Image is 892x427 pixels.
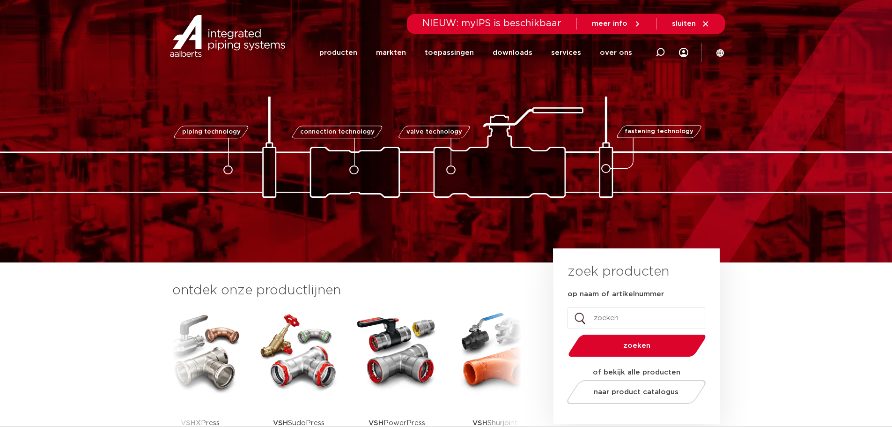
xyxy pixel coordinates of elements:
[319,35,357,71] a: producten
[594,389,678,396] span: naar product catalogus
[568,262,669,281] h3: zoek producten
[181,420,196,427] strong: VSH
[592,342,682,349] span: zoeken
[568,290,664,299] label: op naam of artikelnummer
[679,34,688,71] div: my IPS
[300,129,374,135] span: connection technology
[551,35,581,71] a: services
[672,20,696,27] span: sluiten
[422,19,561,28] span: NIEUW: myIPS is beschikbaar
[406,129,462,135] span: valve technology
[376,35,406,71] a: markten
[369,420,383,427] strong: VSH
[568,307,705,329] input: zoeken
[319,35,632,71] nav: Menu
[592,20,627,27] span: meer info
[273,420,288,427] strong: VSH
[172,281,522,300] h3: ontdek onze productlijnen
[592,20,641,28] a: meer info
[564,380,708,404] a: naar product catalogus
[625,129,693,135] span: fastening technology
[593,369,680,376] strong: of bekijk alle producten
[672,20,710,28] a: sluiten
[600,35,632,71] a: over ons
[472,420,487,427] strong: VSH
[182,129,241,135] span: piping technology
[564,334,709,358] button: zoeken
[425,35,474,71] a: toepassingen
[493,35,532,71] a: downloads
